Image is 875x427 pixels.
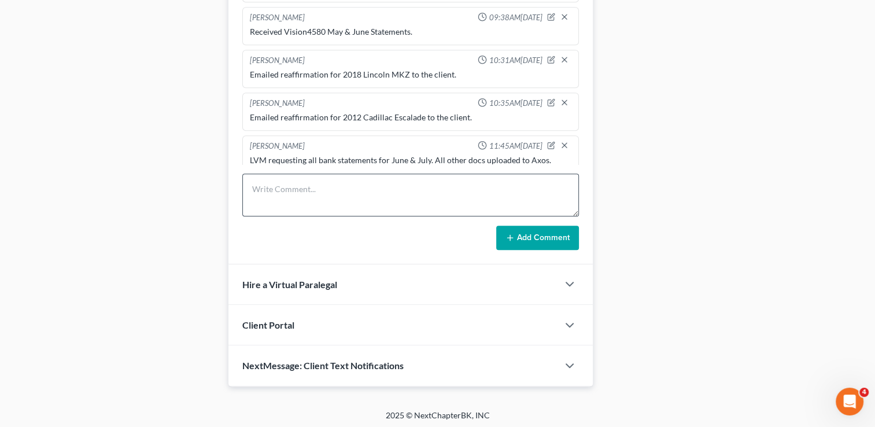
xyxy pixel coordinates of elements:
[242,279,337,290] span: Hire a Virtual Paralegal
[250,55,305,67] div: [PERSON_NAME]
[250,69,571,80] div: Emailed reaffirmation for 2018 Lincoln MKZ to the client.
[250,98,305,109] div: [PERSON_NAME]
[836,388,863,415] iframe: Intercom live chat
[250,12,305,24] div: [PERSON_NAME]
[489,12,542,23] span: 09:38AM[DATE]
[496,226,579,250] button: Add Comment
[250,26,571,38] div: Received Vision4580 May & June Statements.
[242,360,404,371] span: NextMessage: Client Text Notifications
[250,112,571,123] div: Emailed reaffirmation for 2012 Cadillac Escalade to the client.
[250,154,571,166] div: LVM requesting all bank statements for June & July. All other docs uploaded to Axos.
[489,55,542,66] span: 10:31AM[DATE]
[250,141,305,152] div: [PERSON_NAME]
[859,388,869,397] span: 4
[489,141,542,152] span: 11:45AM[DATE]
[242,319,294,330] span: Client Portal
[489,98,542,109] span: 10:35AM[DATE]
